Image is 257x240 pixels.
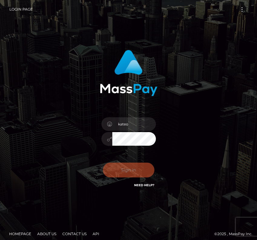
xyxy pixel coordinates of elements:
a: Login Page [9,3,33,16]
img: MassPay Login [100,50,157,96]
a: Contact Us [60,229,89,238]
div: © 2025 , MassPay Inc. [5,231,252,237]
a: API [90,229,102,238]
input: Username... [112,117,156,131]
a: Homepage [7,229,34,238]
button: Toggle navigation [236,5,248,14]
a: Need Help? [134,183,154,187]
a: About Us [35,229,59,238]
